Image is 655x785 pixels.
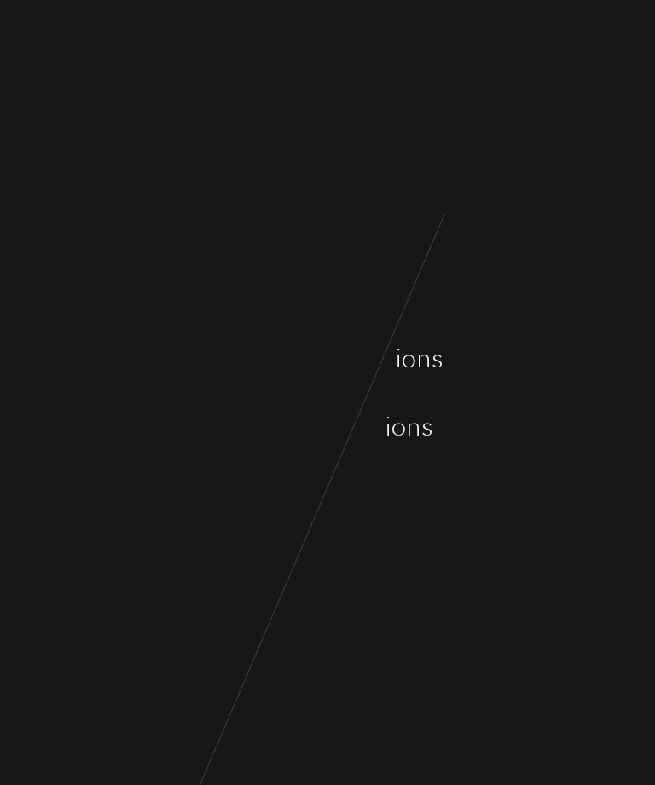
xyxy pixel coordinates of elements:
div: s [283,407,294,446]
div: o [402,339,416,378]
div: o [306,373,321,412]
div: e [223,407,235,446]
div: a [308,407,321,446]
div: u [257,373,272,412]
div: a [363,407,376,446]
div: u [229,339,244,378]
div: o [342,305,356,343]
div: q [213,339,229,378]
div: e [294,339,307,378]
div: r [354,407,363,446]
div: n [416,339,432,378]
div: q [264,339,279,378]
div: t [390,373,398,412]
div: u [347,339,362,378]
div: m [279,305,302,343]
div: e [244,339,257,378]
div: i [385,407,391,446]
div: l [257,339,264,378]
div: r [272,373,281,412]
div: n [356,305,372,343]
div: s [398,373,409,412]
div: o [391,407,406,446]
div: u [279,339,294,378]
div: o [360,373,374,412]
div: v [258,407,269,446]
div: v [295,373,306,412]
div: n [406,407,421,446]
div: s [321,407,332,446]
div: s [421,407,432,446]
div: s [372,305,383,343]
div: i [347,407,354,446]
div: q [332,339,347,378]
div: e [362,339,375,378]
div: g [345,373,360,412]
div: n [315,305,330,343]
div: s [321,373,332,412]
div: p [397,305,412,343]
div: o [241,305,256,343]
div: r [425,305,434,343]
div: t [386,339,395,378]
div: o [269,407,283,446]
div: t [235,407,244,446]
div: i [395,339,402,378]
div: a [412,305,425,343]
div: s [307,339,318,378]
div: s [246,373,257,412]
div: C [221,305,241,343]
div: e [302,305,315,343]
div: p [332,407,347,446]
div: s [432,339,443,378]
div: m [256,305,279,343]
div: s [375,339,386,378]
div: t [376,407,385,446]
div: ç [330,305,342,343]
div: û [374,373,390,412]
